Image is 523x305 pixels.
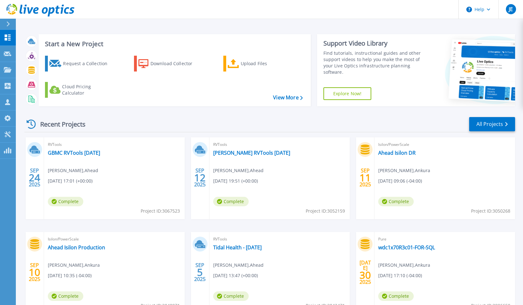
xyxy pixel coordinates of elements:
[48,150,100,156] a: GBMC RVTools [DATE]
[306,208,345,215] span: Project ID: 3052159
[273,95,303,101] a: View More
[213,167,264,174] span: [PERSON_NAME] , Ahead
[241,57,291,70] div: Upload Files
[29,166,41,189] div: SEP 2025
[360,272,371,278] span: 30
[194,175,206,180] span: 12
[378,197,414,206] span: Complete
[378,167,430,174] span: [PERSON_NAME] , Ankura
[213,262,264,269] span: [PERSON_NAME] , Ahead
[213,141,346,148] span: RVTools
[48,244,105,251] a: Ahead Isilon Production
[45,82,116,98] a: Cloud Pricing Calculator
[213,236,346,243] span: RVTools
[378,141,511,148] span: Isilon/PowerScale
[223,56,294,72] a: Upload Files
[213,244,262,251] a: Tidal Health - [DATE]
[378,236,511,243] span: Pure
[194,166,206,189] div: SEP 2025
[197,270,203,275] span: 5
[378,272,422,279] span: [DATE] 17:10 (-04:00)
[469,117,515,131] a: All Projects
[213,291,249,301] span: Complete
[29,175,40,180] span: 24
[63,57,114,70] div: Request a Collection
[62,84,113,96] div: Cloud Pricing Calculator
[323,50,424,75] div: Find tutorials, instructional guides and other support videos to help you make the most of your L...
[134,56,205,72] a: Download Collector
[213,197,249,206] span: Complete
[48,272,92,279] span: [DATE] 10:35 (-04:00)
[213,272,258,279] span: [DATE] 13:47 (+00:00)
[360,175,371,180] span: 11
[45,56,116,72] a: Request a Collection
[378,150,416,156] a: Ahead Isilon DR
[378,262,430,269] span: [PERSON_NAME] , Ankura
[378,177,422,184] span: [DATE] 09:06 (-04:00)
[213,150,290,156] a: [PERSON_NAME] RVTools [DATE]
[471,208,510,215] span: Project ID: 3050268
[194,261,206,284] div: SEP 2025
[48,167,98,174] span: [PERSON_NAME] , Ahead
[323,87,372,100] a: Explore Now!
[323,39,424,47] div: Support Video Library
[141,208,180,215] span: Project ID: 3067523
[378,291,414,301] span: Complete
[29,261,41,284] div: SEP 2025
[24,116,94,132] div: Recent Projects
[213,177,258,184] span: [DATE] 19:51 (+00:00)
[29,270,40,275] span: 10
[48,141,181,148] span: RVTools
[150,57,201,70] div: Download Collector
[48,236,181,243] span: Isilon/PowerScale
[48,177,92,184] span: [DATE] 17:01 (+00:00)
[359,261,371,284] div: [DATE] 2025
[359,166,371,189] div: SEP 2025
[48,262,100,269] span: [PERSON_NAME] , Ankura
[48,291,83,301] span: Complete
[45,40,303,47] h3: Start a New Project
[509,7,513,12] span: JE
[378,244,435,251] a: wdc1x70R3c01-FOR-SQL
[48,197,83,206] span: Complete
